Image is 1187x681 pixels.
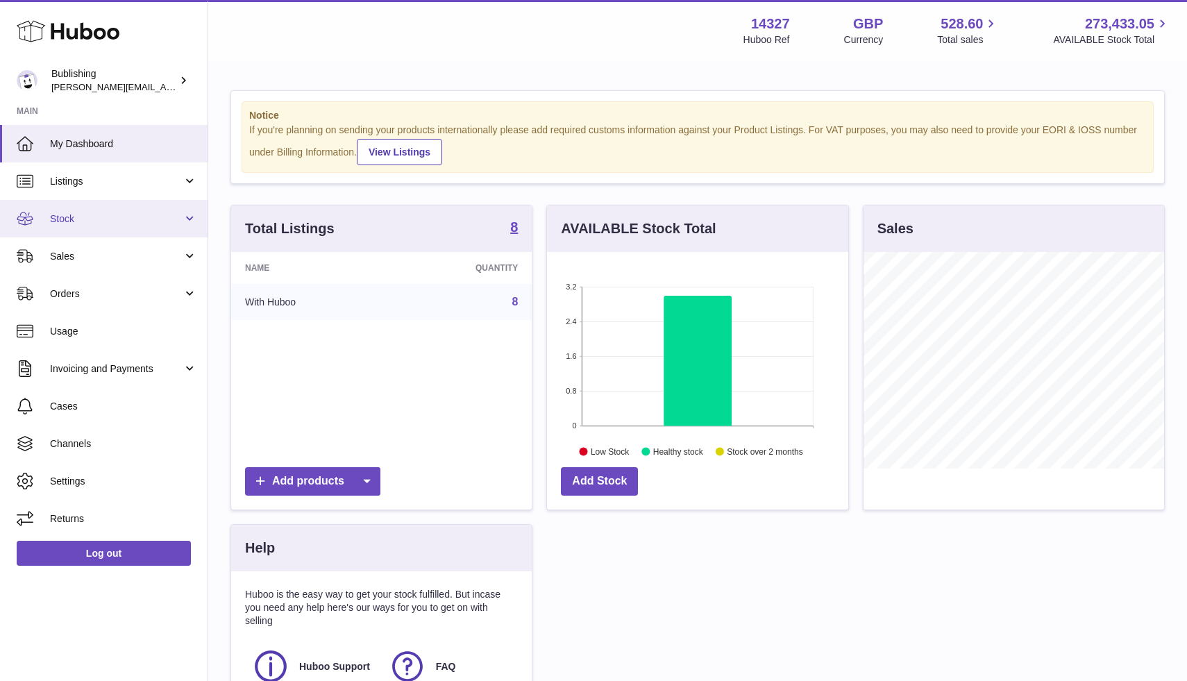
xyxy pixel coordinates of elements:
[877,219,914,238] h3: Sales
[653,446,704,456] text: Healthy stock
[937,15,999,47] a: 528.60 Total sales
[50,250,183,263] span: Sales
[591,446,630,456] text: Low Stock
[743,33,790,47] div: Huboo Ref
[249,109,1146,122] strong: Notice
[566,387,577,395] text: 0.8
[50,212,183,226] span: Stock
[245,467,380,496] a: Add products
[299,660,370,673] span: Huboo Support
[51,67,176,94] div: Bublishing
[566,283,577,291] text: 3.2
[50,287,183,301] span: Orders
[245,588,518,628] p: Huboo is the easy way to get your stock fulfilled. But incase you need any help here's our ways f...
[17,70,37,91] img: hamza@bublishing.com
[941,15,983,33] span: 528.60
[50,325,197,338] span: Usage
[50,175,183,188] span: Listings
[245,539,275,557] h3: Help
[573,421,577,430] text: 0
[751,15,790,33] strong: 14327
[50,362,183,376] span: Invoicing and Payments
[357,139,442,165] a: View Listings
[512,296,518,308] a: 8
[50,475,197,488] span: Settings
[727,446,803,456] text: Stock over 2 months
[1053,15,1170,47] a: 273,433.05 AVAILABLE Stock Total
[844,33,884,47] div: Currency
[249,124,1146,165] div: If you're planning on sending your products internationally please add required customs informati...
[561,467,638,496] a: Add Stock
[853,15,883,33] strong: GBP
[50,400,197,413] span: Cases
[1053,33,1170,47] span: AVAILABLE Stock Total
[1085,15,1154,33] span: 273,433.05
[17,541,191,566] a: Log out
[50,137,197,151] span: My Dashboard
[937,33,999,47] span: Total sales
[561,219,716,238] h3: AVAILABLE Stock Total
[390,252,532,284] th: Quantity
[231,252,390,284] th: Name
[231,284,390,320] td: With Huboo
[566,352,577,360] text: 1.6
[245,219,335,238] h3: Total Listings
[50,437,197,451] span: Channels
[436,660,456,673] span: FAQ
[50,512,197,526] span: Returns
[510,220,518,237] a: 8
[510,220,518,234] strong: 8
[51,81,278,92] span: [PERSON_NAME][EMAIL_ADDRESS][DOMAIN_NAME]
[566,317,577,326] text: 2.4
